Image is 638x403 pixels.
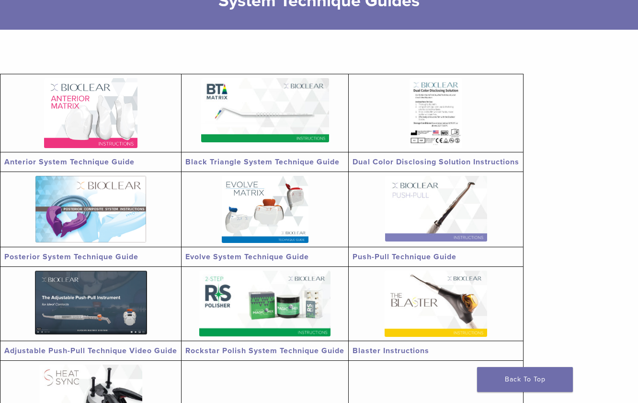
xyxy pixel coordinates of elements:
[185,157,340,167] a: Black Triangle System Technique Guide
[353,252,456,262] a: Push-Pull Technique Guide
[4,252,138,262] a: Posterior System Technique Guide
[477,367,573,392] a: Back To Top
[185,346,344,356] a: Rockstar Polish System Technique Guide
[4,157,135,167] a: Anterior System Technique Guide
[185,252,309,262] a: Evolve System Technique Guide
[353,346,429,356] a: Blaster Instructions
[353,157,519,167] a: Dual Color Disclosing Solution Instructions
[4,346,177,356] a: Adjustable Push-Pull Technique Video Guide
